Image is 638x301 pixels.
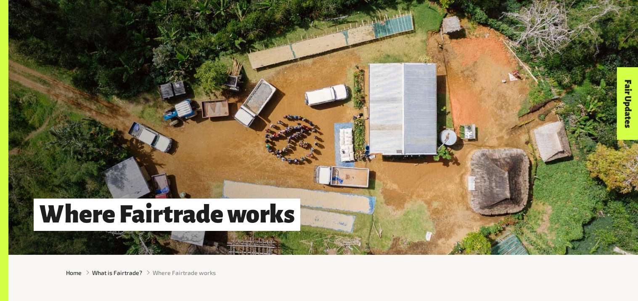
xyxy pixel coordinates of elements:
a: What is Fairtrade? [92,268,142,277]
h1: Where Fairtrade works [34,199,300,231]
span: Where Fairtrade works [153,268,216,277]
a: Home [66,268,82,277]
